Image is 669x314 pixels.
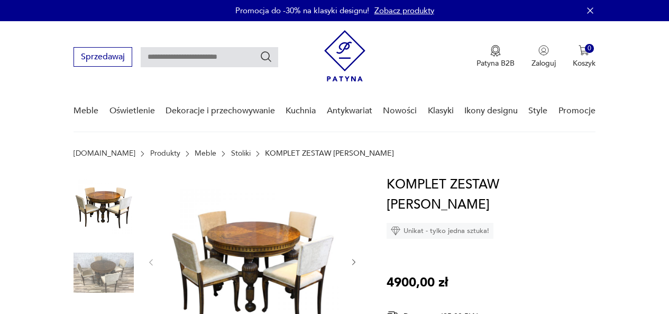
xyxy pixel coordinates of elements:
[579,45,589,56] img: Ikona koszyka
[166,91,275,131] a: Dekoracje i przechowywanie
[528,91,547,131] a: Style
[74,47,132,67] button: Sprzedawaj
[573,58,595,68] p: Koszyk
[109,91,155,131] a: Oświetlenie
[585,44,594,53] div: 0
[74,91,98,131] a: Meble
[74,149,135,158] a: [DOMAIN_NAME]
[490,45,501,57] img: Ikona medalu
[476,58,515,68] p: Patyna B2B
[531,58,556,68] p: Zaloguj
[324,30,365,82] img: Patyna - sklep z meblami i dekoracjami vintage
[374,5,434,16] a: Zobacz produkty
[538,45,549,56] img: Ikonka użytkownika
[150,149,180,158] a: Produkty
[265,149,394,158] p: KOMPLET ZESTAW [PERSON_NAME]
[231,149,251,158] a: Stoliki
[327,91,372,131] a: Antykwariat
[74,243,134,303] img: Zdjęcie produktu KOMPLET ZESTAW THOMAS CHIPPENDALE
[428,91,454,131] a: Klasyki
[476,45,515,68] a: Ikona medaluPatyna B2B
[531,45,556,68] button: Zaloguj
[573,45,595,68] button: 0Koszyk
[286,91,316,131] a: Kuchnia
[74,175,134,235] img: Zdjęcie produktu KOMPLET ZESTAW THOMAS CHIPPENDALE
[387,223,493,239] div: Unikat - tylko jedna sztuka!
[387,273,448,293] p: 4900,00 zł
[387,175,595,215] h1: KOMPLET ZESTAW [PERSON_NAME]
[260,50,272,63] button: Szukaj
[558,91,595,131] a: Promocje
[235,5,369,16] p: Promocja do -30% na klasyki designu!
[74,54,132,61] a: Sprzedawaj
[195,149,216,158] a: Meble
[476,45,515,68] button: Patyna B2B
[383,91,417,131] a: Nowości
[464,91,518,131] a: Ikony designu
[391,226,400,236] img: Ikona diamentu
